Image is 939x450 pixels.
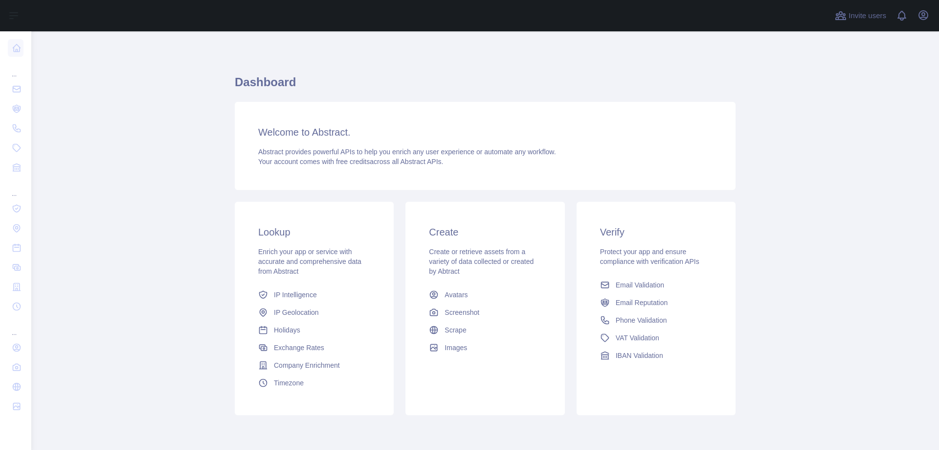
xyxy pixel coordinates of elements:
span: IP Intelligence [274,290,317,300]
div: ... [8,59,23,78]
div: ... [8,317,23,337]
a: Timezone [254,374,374,392]
span: Protect your app and ensure compliance with verification APIs [600,248,699,265]
a: Scrape [425,321,545,339]
span: Abstract provides powerful APIs to help you enrich any user experience or automate any workflow. [258,148,556,156]
span: Enrich your app or service with accurate and comprehensive data from Abstract [258,248,361,275]
a: Holidays [254,321,374,339]
button: Invite users [833,8,888,24]
span: IP Geolocation [274,308,319,317]
a: Exchange Rates [254,339,374,356]
span: Images [445,343,467,353]
span: Timezone [274,378,304,388]
span: IBAN Validation [616,351,663,360]
span: Scrape [445,325,466,335]
h3: Create [429,225,541,239]
a: Images [425,339,545,356]
a: VAT Validation [596,329,716,347]
a: Company Enrichment [254,356,374,374]
span: free credits [336,158,370,166]
a: IBAN Validation [596,347,716,364]
a: Phone Validation [596,311,716,329]
a: Screenshot [425,304,545,321]
a: IP Intelligence [254,286,374,304]
h3: Verify [600,225,712,239]
span: Email Validation [616,280,664,290]
div: ... [8,178,23,198]
span: Avatars [445,290,468,300]
span: Phone Validation [616,315,667,325]
h1: Dashboard [235,74,736,98]
a: IP Geolocation [254,304,374,321]
span: Invite users [849,10,886,22]
span: Email Reputation [616,298,668,308]
a: Avatars [425,286,545,304]
a: Email Reputation [596,294,716,311]
span: Your account comes with across all Abstract APIs. [258,158,443,166]
h3: Welcome to Abstract. [258,125,712,139]
a: Email Validation [596,276,716,294]
span: Exchange Rates [274,343,324,353]
span: Company Enrichment [274,360,340,370]
h3: Lookup [258,225,370,239]
span: Holidays [274,325,300,335]
span: Create or retrieve assets from a variety of data collected or created by Abtract [429,248,534,275]
span: Screenshot [445,308,479,317]
span: VAT Validation [616,333,659,343]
